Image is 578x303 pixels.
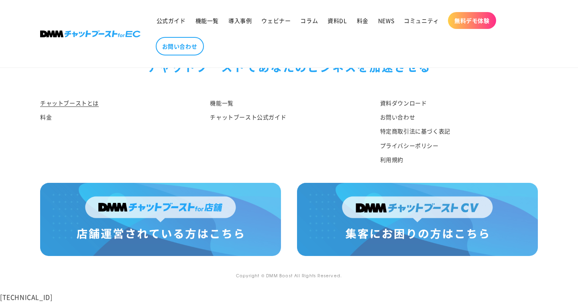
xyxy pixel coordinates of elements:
a: コラム [295,12,323,29]
a: 無料デモ体験 [448,12,496,29]
a: 機能一覧 [210,98,233,110]
a: NEWS [373,12,399,29]
span: お問い合わせ [162,43,197,50]
img: 株式会社DMM Boost [40,31,140,37]
span: 公式ガイド [157,17,186,24]
a: コミュニティ [399,12,444,29]
img: 店舗運営されている方はこちら [40,183,281,256]
a: 公式ガイド [152,12,191,29]
span: 資料DL [328,17,347,24]
a: ウェビナー [256,12,295,29]
a: 導入事例 [224,12,256,29]
span: ウェビナー [261,17,291,24]
a: プライバシーポリシー [380,139,439,153]
small: Copyright © DMM Boost All Rights Reserved. [236,272,342,278]
img: 集客にお困りの方はこちら [297,183,538,256]
a: お問い合わせ [380,110,415,124]
span: コミュニティ [404,17,439,24]
a: 料金 [40,110,52,124]
a: 資料ダウンロード [380,98,427,110]
a: 特定商取引法に基づく表記 [380,124,450,138]
a: チャットブーストとは [40,98,99,110]
a: チャットブースト公式ガイド [210,110,286,124]
span: コラム [300,17,318,24]
span: 導入事例 [228,17,252,24]
a: 資料DL [323,12,352,29]
span: 料金 [357,17,368,24]
a: お問い合わせ [156,37,204,55]
span: 無料デモ体験 [454,17,490,24]
a: 料金 [352,12,373,29]
span: 機能一覧 [195,17,219,24]
span: NEWS [378,17,394,24]
a: 利用規約 [380,153,403,167]
a: 機能一覧 [191,12,224,29]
